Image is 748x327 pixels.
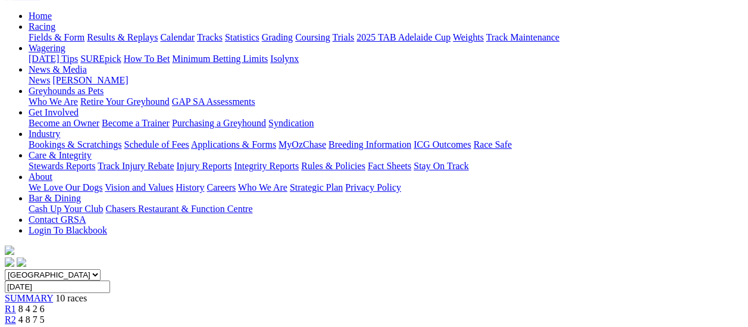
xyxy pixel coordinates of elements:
div: Industry [29,139,743,150]
a: Become a Trainer [102,118,170,128]
a: Industry [29,129,60,139]
a: Minimum Betting Limits [172,54,268,64]
img: logo-grsa-white.png [5,245,14,255]
a: Cash Up Your Club [29,204,103,214]
a: Applications & Forms [191,139,276,150]
a: Login To Blackbook [29,225,107,235]
a: Coursing [295,32,330,42]
a: Wagering [29,43,65,53]
a: Weights [453,32,484,42]
a: Chasers Restaurant & Function Centre [105,204,252,214]
a: Race Safe [473,139,511,150]
a: News & Media [29,64,87,74]
div: Care & Integrity [29,161,743,172]
a: SUREpick [80,54,121,64]
a: Retire Your Greyhound [80,96,170,107]
a: Strategic Plan [290,182,343,192]
a: Calendar [160,32,195,42]
span: 8 4 2 6 [18,304,45,314]
a: News [29,75,50,85]
a: Track Maintenance [486,32,559,42]
a: Greyhounds as Pets [29,86,104,96]
a: Trials [332,32,354,42]
a: Tracks [197,32,223,42]
a: How To Bet [124,54,170,64]
a: Breeding Information [328,139,411,150]
a: R2 [5,314,16,325]
a: Home [29,11,52,21]
a: R1 [5,304,16,314]
a: History [176,182,204,192]
a: Who We Are [29,96,78,107]
a: Privacy Policy [345,182,401,192]
div: Wagering [29,54,743,64]
a: Who We Are [238,182,287,192]
a: Bookings & Scratchings [29,139,121,150]
a: 2025 TAB Adelaide Cup [356,32,450,42]
a: We Love Our Dogs [29,182,102,192]
a: SUMMARY [5,293,53,303]
span: 4 8 7 5 [18,314,45,325]
input: Select date [5,281,110,293]
div: Bar & Dining [29,204,743,214]
a: Fields & Form [29,32,84,42]
a: Statistics [225,32,259,42]
a: Syndication [268,118,314,128]
a: Bar & Dining [29,193,81,203]
a: Careers [206,182,236,192]
span: 10 races [55,293,87,303]
a: Vision and Values [105,182,173,192]
a: [DATE] Tips [29,54,78,64]
a: Results & Replays [87,32,158,42]
img: facebook.svg [5,257,14,267]
a: Schedule of Fees [124,139,189,150]
a: [PERSON_NAME] [52,75,128,85]
a: GAP SA Assessments [172,96,255,107]
a: Isolynx [270,54,299,64]
div: Racing [29,32,743,43]
a: Stay On Track [414,161,468,171]
a: Contact GRSA [29,214,86,225]
a: Care & Integrity [29,150,92,160]
a: Fact Sheets [368,161,411,171]
a: Injury Reports [176,161,231,171]
div: Get Involved [29,118,743,129]
div: News & Media [29,75,743,86]
a: Racing [29,21,55,32]
a: Stewards Reports [29,161,95,171]
a: Get Involved [29,107,79,117]
a: MyOzChase [278,139,326,150]
div: About [29,182,743,193]
a: Integrity Reports [234,161,299,171]
a: Grading [262,32,293,42]
img: twitter.svg [17,257,26,267]
div: Greyhounds as Pets [29,96,743,107]
a: Rules & Policies [301,161,365,171]
a: ICG Outcomes [414,139,471,150]
a: Purchasing a Greyhound [172,118,266,128]
a: About [29,172,52,182]
a: Become an Owner [29,118,99,128]
a: Track Injury Rebate [98,161,174,171]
